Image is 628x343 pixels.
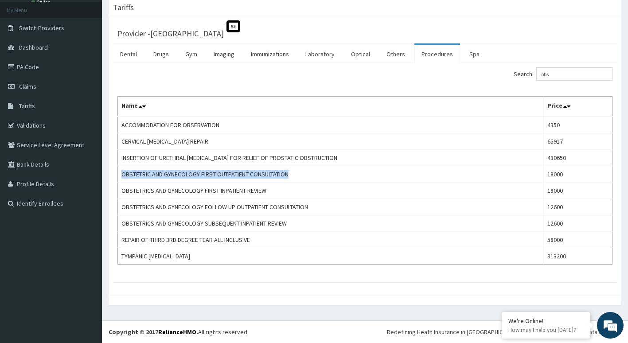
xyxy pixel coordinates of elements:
[226,20,240,32] span: St
[544,232,612,248] td: 58000
[508,317,584,325] div: We're Online!
[379,45,412,63] a: Others
[51,112,122,201] span: We're online!
[344,45,377,63] a: Optical
[146,45,176,63] a: Drugs
[19,24,64,32] span: Switch Providers
[118,117,544,133] td: ACCOMMODATION FOR OBSERVATION
[19,102,35,110] span: Tariffs
[387,327,621,336] div: Redefining Heath Insurance in [GEOGRAPHIC_DATA] using Telemedicine and Data Science!
[118,166,544,183] td: OBSTETRIC AND GYNECOLOGY FIRST OUTPATIENT CONSULTATION
[118,248,544,265] td: TYMPANIC [MEDICAL_DATA]
[508,326,584,334] p: How may I help you today?
[109,328,198,336] strong: Copyright © 2017 .
[16,44,36,66] img: d_794563401_company_1708531726252_794563401
[113,45,144,63] a: Dental
[102,320,628,343] footer: All rights reserved.
[298,45,342,63] a: Laboratory
[46,50,149,61] div: Chat with us now
[244,45,296,63] a: Immunizations
[536,67,612,81] input: Search:
[462,45,487,63] a: Spa
[118,215,544,232] td: OBSTETRICS AND GYNECOLOGY SUBSEQUENT INPATIENT REVIEW
[145,4,167,26] div: Minimize live chat window
[544,199,612,215] td: 12600
[118,150,544,166] td: INSERTION OF URETHRAL [MEDICAL_DATA] FOR RELIEF OF PROSTATIC OBSTRUCTION
[118,199,544,215] td: OBSTETRICS AND GYNECOLOGY FOLLOW UP OUTPATIENT CONSULTATION
[113,4,134,12] h3: Tariffs
[414,45,460,63] a: Procedures
[117,30,224,38] h3: Provider - [GEOGRAPHIC_DATA]
[19,82,36,90] span: Claims
[514,67,612,81] label: Search:
[118,232,544,248] td: REPAIR OF THIRD 3RD DEGREE TEAR ALL INCLUSIVE
[118,133,544,150] td: CERVICAL [MEDICAL_DATA] REPAIR
[158,328,196,336] a: RelianceHMO
[207,45,242,63] a: Imaging
[544,248,612,265] td: 313200
[178,45,204,63] a: Gym
[4,242,169,273] textarea: Type your message and hit 'Enter'
[544,215,612,232] td: 12600
[544,166,612,183] td: 18000
[544,150,612,166] td: 430650
[118,97,544,117] th: Name
[19,43,48,51] span: Dashboard
[544,183,612,199] td: 18000
[544,133,612,150] td: 65917
[544,97,612,117] th: Price
[118,183,544,199] td: OBSTETRICS AND GYNECOLOGY FIRST INPATIENT REVIEW
[544,117,612,133] td: 4350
